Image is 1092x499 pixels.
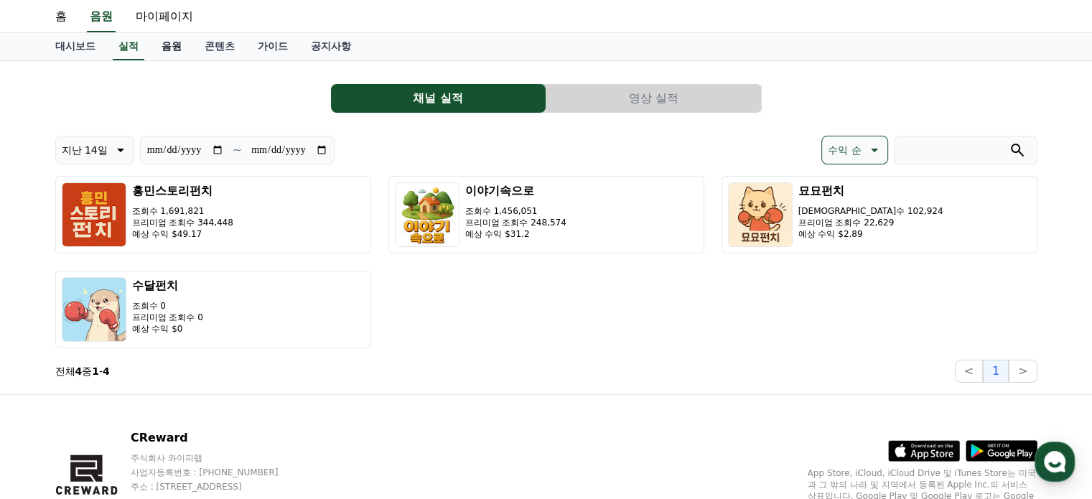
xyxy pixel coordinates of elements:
p: CReward [131,429,306,447]
button: 묘묘펀치 [DEMOGRAPHIC_DATA]수 102,924 프리미엄 조회수 22,629 예상 수익 $2.89 [722,176,1037,253]
a: 대시보드 [44,33,107,60]
p: 주식회사 와이피랩 [131,452,306,464]
button: 흥민스토리펀치 조회수 1,691,821 프리미엄 조회수 344,448 예상 수익 $49.17 [55,176,371,253]
button: 1 [983,360,1009,383]
strong: 1 [92,365,99,377]
p: 조회수 1,691,821 [132,205,233,217]
p: 주소 : [STREET_ADDRESS] [131,481,306,493]
p: 예상 수익 $49.17 [132,228,233,240]
img: 이야기속으로 [395,182,459,247]
p: 사업자등록번호 : [PHONE_NUMBER] [131,467,306,478]
a: 콘텐츠 [193,33,246,60]
h3: 묘묘펀치 [798,182,943,200]
a: 음원 [150,33,193,60]
a: 설정 [185,380,276,416]
p: 프리미엄 조회수 248,574 [465,217,566,228]
a: 영상 실적 [546,84,762,113]
p: 수익 순 [828,140,861,160]
span: 대화 [131,402,149,414]
button: 영상 실적 [546,84,761,113]
a: 공지사항 [299,33,363,60]
p: 프리미엄 조회수 22,629 [798,217,943,228]
button: 수달펀치 조회수 0 프리미엄 조회수 0 예상 수익 $0 [55,271,371,348]
p: 예상 수익 $2.89 [798,228,943,240]
button: < [955,360,983,383]
img: 수달펀치 [62,277,126,342]
button: > [1009,360,1037,383]
h3: 이야기속으로 [465,182,566,200]
img: 흥민스토리펀치 [62,182,126,247]
p: 예상 수익 $31.2 [465,228,566,240]
a: 실적 [113,33,144,60]
img: 묘묘펀치 [728,182,793,247]
a: 가이드 [246,33,299,60]
p: 조회수 0 [132,300,203,312]
p: 지난 14일 [62,140,108,160]
span: 설정 [222,401,239,413]
button: 이야기속으로 조회수 1,456,051 프리미엄 조회수 248,574 예상 수익 $31.2 [388,176,704,253]
button: 수익 순 [821,136,887,164]
h3: 수달펀치 [132,277,203,294]
a: 음원 [87,2,116,32]
strong: 4 [75,365,83,377]
a: 홈 [4,380,95,416]
strong: 4 [103,365,110,377]
p: 전체 중 - [55,364,110,378]
button: 지난 14일 [55,136,134,164]
p: 프리미엄 조회수 0 [132,312,203,323]
a: 홈 [44,2,78,32]
a: 대화 [95,380,185,416]
h3: 흥민스토리펀치 [132,182,233,200]
p: [DEMOGRAPHIC_DATA]수 102,924 [798,205,943,217]
p: 조회수 1,456,051 [465,205,566,217]
button: 채널 실적 [331,84,546,113]
p: ~ [233,141,242,159]
span: 홈 [45,401,54,413]
a: 마이페이지 [124,2,205,32]
p: 예상 수익 $0 [132,323,203,335]
p: 프리미엄 조회수 344,448 [132,217,233,228]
